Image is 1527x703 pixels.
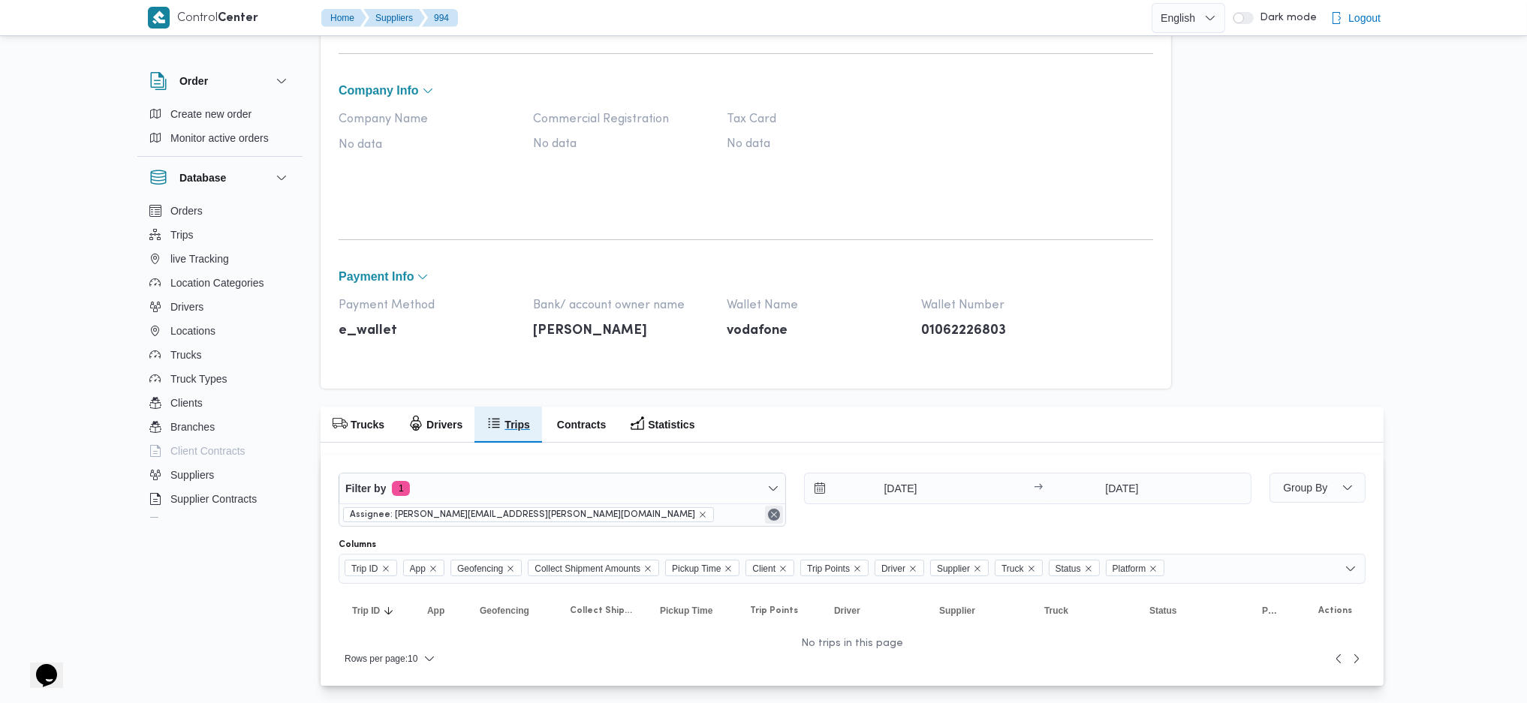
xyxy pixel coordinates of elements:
button: Clients [143,391,297,415]
span: Trip Points [807,560,850,577]
button: Truck [1038,599,1128,623]
span: Platform [1262,605,1277,617]
img: X8yXhbKr1z7QwAAAABJRU5ErkJggg== [148,7,170,29]
button: Pickup Time [654,599,729,623]
span: Pickup Time [660,605,712,617]
p: 01062226803 [921,323,1101,339]
svg: Sorted in descending order [383,605,395,617]
button: Remove Driver from selection in this group [908,564,917,573]
span: payment Info [339,271,414,283]
span: Pickup Time [672,560,721,577]
button: Status [1143,599,1241,623]
span: Platform [1106,560,1165,576]
span: Payment Method [339,299,518,312]
span: Trip Points [800,560,869,576]
span: Collect Shipment Amounts [528,560,659,576]
span: Assignee: [PERSON_NAME][EMAIL_ADDRESS][PERSON_NAME][DOMAIN_NAME] [350,508,695,521]
span: Driver [834,605,860,617]
span: Company Info [339,85,419,97]
span: 1 active filters [392,481,410,496]
button: Remove Status from selection in this group [1084,564,1093,573]
span: Devices [170,514,208,532]
span: Truck Types [170,370,227,388]
span: Locations [170,322,215,340]
span: Pickup Time [665,560,739,576]
span: Client [752,560,776,577]
button: live Tracking [143,247,297,271]
span: Client Contracts [170,442,245,460]
span: Supplier [939,605,975,617]
input: Press the down key to open a popover containing a calendar. [805,473,975,503]
span: Truck [1044,605,1068,617]
button: Remove Trip Points from selection in this group [853,564,862,573]
button: Filter by1 active filters [339,473,785,503]
h2: Trucks [351,416,384,434]
button: Remove Supplier from selection in this group [973,564,982,573]
button: Home [321,9,366,27]
span: Supplier [930,560,989,576]
span: Logout [1348,9,1381,27]
span: Status [1149,605,1177,617]
span: Assignee: abdallah.mohamed@illa.com.eg [343,507,714,522]
button: Remove Trip ID from selection in this group [381,564,390,573]
button: Remove [765,506,783,524]
div: Database [137,199,303,524]
button: Locations [143,319,297,343]
h2: Trips [504,416,529,434]
h3: Order [179,72,208,90]
input: Press the down key to open a popover containing a calendar. [1047,473,1197,503]
button: remove selected entity [698,510,707,519]
button: Supplier Contracts [143,487,297,511]
button: Location Categories [143,271,297,295]
span: No data [533,137,712,151]
span: live Tracking [170,250,229,268]
span: Supplier Contracts [170,490,257,508]
button: 994 [422,9,458,27]
button: Trip IDSorted in descending order [346,599,406,623]
button: Group By [1269,473,1366,503]
span: Trip ID; Sorted in descending order [352,605,380,617]
span: Dark mode [1254,12,1317,24]
button: Truck Types [143,367,297,391]
span: Wallet Name [727,299,906,312]
span: Collect Shipment Amounts [570,605,633,617]
button: Open list of options [1345,563,1357,575]
span: Platform [1113,560,1146,577]
span: No data [727,137,906,151]
h2: Contracts [557,416,606,434]
span: Trip ID [351,560,378,577]
button: Company Info [339,85,1153,97]
label: Columns [339,539,376,551]
span: Status [1049,560,1100,576]
span: App [410,560,426,577]
span: Branches [170,418,215,436]
span: Filter by [345,479,386,497]
span: Suppliers [170,466,214,484]
a: Next page, 2 [1348,650,1366,668]
b: Center [218,13,258,24]
div: Company Info [339,101,1153,212]
span: Truck [995,560,1043,576]
span: Geofencing [450,560,522,576]
button: Platform [1256,599,1283,623]
span: Geofencing [457,560,503,577]
button: Trips [143,223,297,247]
div: → [1034,483,1043,494]
span: App [403,560,444,576]
button: App [421,599,459,623]
span: Driver [875,560,924,576]
span: Monitor active orders [170,129,269,147]
button: Remove App from selection in this group [429,564,438,573]
span: Truck [1001,560,1024,577]
span: Trip Points [750,605,798,617]
button: Create new order [143,102,297,126]
h2: Drivers [426,416,462,434]
button: Remove Geofencing from selection in this group [506,564,515,573]
button: Monitor active orders [143,126,297,150]
button: Supplier [933,599,1023,623]
div: payment Info [339,287,1153,389]
p: e_wallet [339,323,518,339]
span: Status [1056,560,1081,577]
h2: Statistics [648,416,694,434]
